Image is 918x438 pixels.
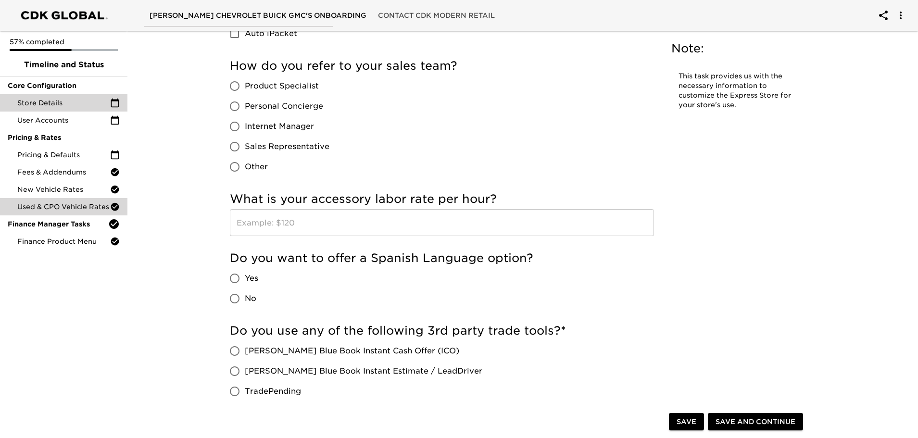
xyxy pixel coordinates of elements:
span: [PERSON_NAME] Chevrolet Buick GMC's Onboarding [150,10,366,22]
button: Save and Continue [708,413,803,431]
span: Sales Representative [245,141,329,152]
span: Internet Manager [245,121,314,132]
span: Save [677,416,696,428]
span: No [245,293,256,304]
span: TradePending [245,386,301,397]
span: Finance Manager Tasks [8,219,108,229]
h5: Note: [671,41,801,56]
span: Save and Continue [716,416,795,428]
span: Timeline and Status [8,59,120,71]
button: Save [669,413,704,431]
span: New Vehicle Rates [17,185,110,194]
span: [PERSON_NAME] Blue Book Instant Estimate / LeadDriver [245,365,482,377]
span: Fees & Addendums [17,167,110,177]
p: 57% completed [10,37,118,47]
span: Finance Product Menu [17,237,110,246]
span: TrueCar Trade [245,406,303,417]
span: Yes [245,273,258,284]
h5: Do you want to offer a Spanish Language option? [230,250,654,266]
span: User Accounts [17,115,110,125]
span: Contact CDK Modern Retail [378,10,495,22]
p: This task provides us with the necessary information to customize the Express Store for your stor... [679,72,794,110]
span: Other [245,161,268,173]
span: Pricing & Rates [8,133,120,142]
span: Pricing & Defaults [17,150,110,160]
span: Store Details [17,98,110,108]
h5: How do you refer to your sales team? [230,58,654,74]
span: Product Specialist [245,80,319,92]
span: Personal Concierge [245,100,323,112]
button: account of current user [889,4,912,27]
button: account of current user [872,4,895,27]
h5: Do you use any of the following 3rd party trade tools? [230,323,654,338]
h5: What is your accessory labor rate per hour? [230,191,654,207]
span: Auto iPacket [245,28,297,39]
input: Example: $120 [230,209,654,236]
span: [PERSON_NAME] Blue Book Instant Cash Offer (ICO) [245,345,459,357]
span: Core Configuration [8,81,120,90]
span: Used & CPO Vehicle Rates [17,202,110,212]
